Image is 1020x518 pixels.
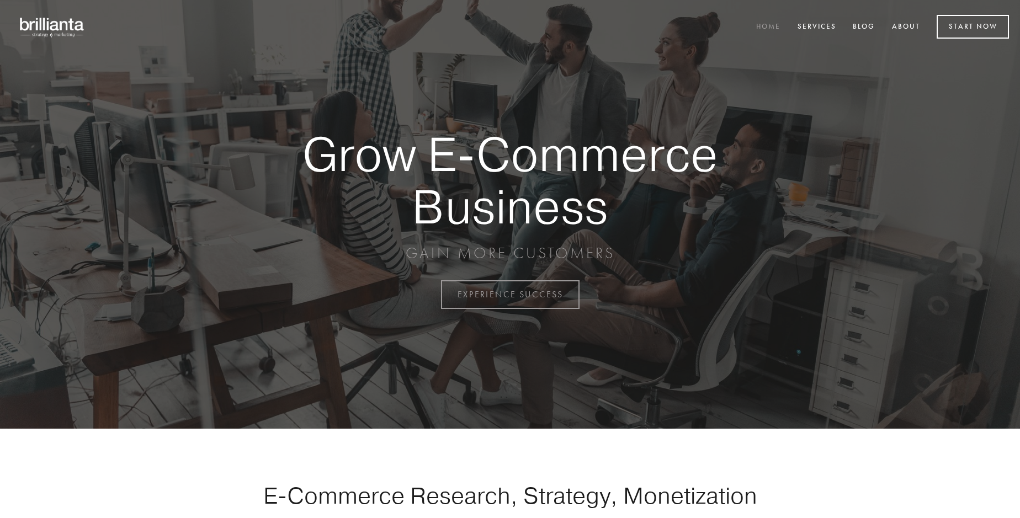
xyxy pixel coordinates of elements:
a: Start Now [937,15,1009,39]
p: GAIN MORE CUSTOMERS [264,243,756,263]
a: Blog [846,18,882,36]
a: Services [790,18,843,36]
h1: E-Commerce Research, Strategy, Monetization [229,482,791,509]
a: About [885,18,927,36]
a: Home [749,18,788,36]
img: brillianta - research, strategy, marketing [11,11,94,43]
strong: Grow E-Commerce Business [264,128,756,232]
a: EXPERIENCE SUCCESS [441,280,580,309]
